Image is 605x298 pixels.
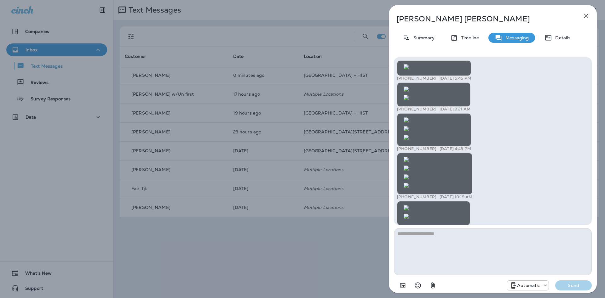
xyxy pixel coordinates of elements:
p: Summary [410,35,435,40]
button: Add in a premade template [396,279,409,292]
p: [DATE] 10:19 AM [440,194,472,200]
img: twilio-download [404,214,409,219]
p: [DATE] 5:45 PM [440,76,471,81]
button: Select an emoji [412,279,424,292]
p: [PHONE_NUMBER] [397,146,436,151]
img: twilio-download [404,64,409,69]
img: twilio-download [404,126,409,131]
img: twilio-download [404,174,409,179]
p: [PHONE_NUMBER] [397,194,436,200]
p: [PHONE_NUMBER] [397,76,436,81]
img: twilio-download [404,117,409,122]
p: [DATE] 9:21 AM [440,107,470,112]
img: twilio-download [404,87,409,92]
p: Timeline [458,35,479,40]
img: twilio-download [404,135,409,140]
p: [DATE] 4:43 PM [440,146,471,151]
img: twilio-download [404,95,409,100]
img: twilio-download [404,157,409,162]
img: twilio-download [404,205,409,210]
p: Messaging [502,35,529,40]
img: twilio-download [404,166,409,171]
img: twilio-download [404,183,409,188]
p: [PERSON_NAME] [PERSON_NAME] [396,14,568,23]
p: [PHONE_NUMBER] [397,107,436,112]
p: Automatic [517,283,540,288]
p: Details [552,35,570,40]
